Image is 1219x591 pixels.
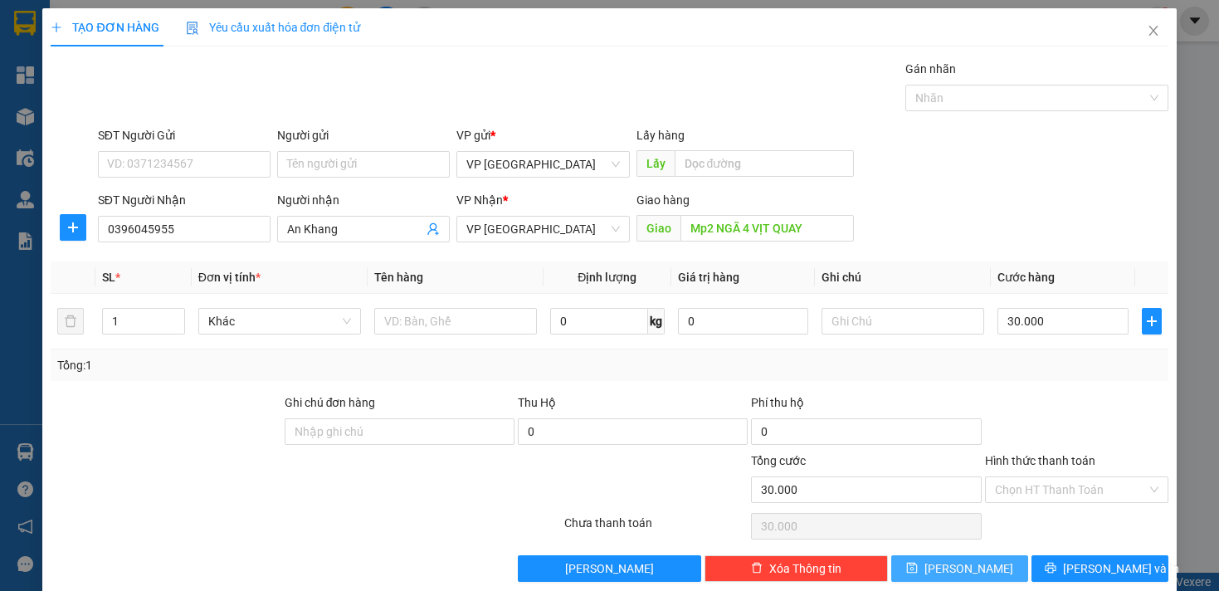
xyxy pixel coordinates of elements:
span: Cước hàng [997,271,1055,284]
span: plus [61,221,85,234]
span: Lấy hàng [636,129,685,142]
span: delete [751,562,763,575]
button: printer[PERSON_NAME] và In [1031,555,1168,582]
span: [PERSON_NAME] [924,559,1013,578]
input: 0 [678,308,808,335]
img: icon [186,22,199,35]
button: plus [60,214,86,241]
div: SĐT Người Nhận [98,191,271,209]
span: TẠO ĐƠN HÀNG [51,21,158,34]
span: Lấy [636,150,675,177]
span: [PERSON_NAME] và In [1063,559,1179,578]
div: Tổng: 1 [57,356,471,374]
div: Phí thu hộ [751,393,981,418]
span: Tổng cước [751,454,806,467]
span: Yêu cầu xuất hóa đơn điện tử [186,21,361,34]
button: [PERSON_NAME] [518,555,701,582]
div: VP gửi [456,126,629,144]
span: plus [51,22,62,33]
button: delete [57,308,84,335]
label: Hình thức thanh toán [985,454,1095,467]
input: Ghi Chú [822,308,984,335]
span: Giá trị hàng [678,271,739,284]
span: VP Nhận [456,193,503,207]
button: save[PERSON_NAME] [891,555,1028,582]
span: kg [648,308,665,335]
span: VP Lộc Ninh [466,217,619,242]
label: Ghi chú đơn hàng [285,396,376,409]
span: Tên hàng [374,271,423,284]
input: VD: Bàn, Ghế [374,308,537,335]
span: Giao hàng [636,193,690,207]
span: Thu Hộ [518,396,556,409]
span: Khác [208,309,351,334]
input: Ghi chú đơn hàng [285,418,514,445]
input: Dọc đường [675,150,854,177]
label: Gán nhãn [905,62,956,76]
span: plus [1143,315,1161,328]
span: user-add [427,222,440,236]
span: Đơn vị tính [198,271,261,284]
span: Xóa Thông tin [769,559,841,578]
button: deleteXóa Thông tin [705,555,888,582]
span: printer [1045,562,1056,575]
div: SĐT Người Gửi [98,126,271,144]
div: Người nhận [277,191,450,209]
button: plus [1142,308,1162,335]
span: Giao [636,215,680,242]
span: Định lượng [578,271,636,284]
input: Dọc đường [680,215,854,242]
span: [PERSON_NAME] [565,559,654,578]
span: save [906,562,918,575]
span: VP Sài Gòn [466,152,619,177]
button: Close [1130,8,1177,55]
div: Chưa thanh toán [563,514,749,543]
div: Người gửi [277,126,450,144]
span: SL [102,271,115,284]
span: close [1147,24,1160,37]
th: Ghi chú [815,261,991,294]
